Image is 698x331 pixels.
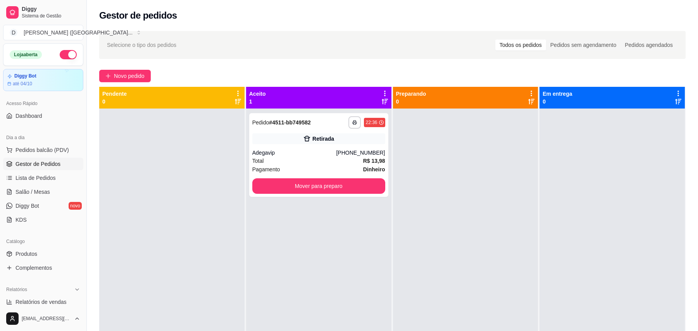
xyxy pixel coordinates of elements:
span: Dashboard [16,112,42,120]
a: Salão / Mesas [3,186,83,198]
a: Dashboard [3,110,83,122]
div: [PHONE_NUMBER] [336,149,385,157]
div: Pedidos agendados [620,40,677,50]
div: Catálogo [3,235,83,248]
strong: # 4511-bb749582 [269,119,310,126]
span: plus [105,73,111,79]
strong: R$ 13,98 [363,158,385,164]
span: Produtos [16,250,37,258]
span: Salão / Mesas [16,188,50,196]
a: Gestor de Pedidos [3,158,83,170]
span: Relatórios de vendas [16,298,67,306]
button: [EMAIL_ADDRESS][DOMAIN_NAME] [3,309,83,328]
p: Em entrega [543,90,572,98]
span: Pedido [252,119,269,126]
a: KDS [3,214,83,226]
a: Relatórios de vendas [3,296,83,308]
span: Total [252,157,264,165]
p: 0 [543,98,572,105]
button: Pedidos balcão (PDV) [3,144,83,156]
article: Diggy Bot [14,73,36,79]
a: Produtos [3,248,83,260]
p: Pendente [102,90,127,98]
p: 1 [249,98,266,105]
span: Selecione o tipo dos pedidos [107,41,176,49]
button: Alterar Status [60,50,77,59]
span: Pagamento [252,165,280,174]
p: Preparando [396,90,426,98]
span: KDS [16,216,27,224]
span: Diggy [22,6,80,13]
h2: Gestor de pedidos [99,9,177,22]
span: Diggy Bot [16,202,39,210]
div: Dia a dia [3,131,83,144]
span: Gestor de Pedidos [16,160,60,168]
span: Sistema de Gestão [22,13,80,19]
p: 0 [102,98,127,105]
button: Mover para preparo [252,178,385,194]
span: Novo pedido [114,72,145,80]
span: [EMAIL_ADDRESS][DOMAIN_NAME] [22,315,71,322]
div: Retirada [312,135,334,143]
div: Todos os pedidos [495,40,546,50]
span: D [10,29,17,36]
div: Pedidos sem agendamento [546,40,620,50]
a: Diggy Botaté 04/10 [3,69,83,91]
a: Lista de Pedidos [3,172,83,184]
a: Diggy Botnovo [3,200,83,212]
div: 22:36 [365,119,377,126]
span: Lista de Pedidos [16,174,56,182]
span: Complementos [16,264,52,272]
div: Loja aberta [10,50,42,59]
button: Select a team [3,25,83,40]
p: 0 [396,98,426,105]
a: DiggySistema de Gestão [3,3,83,22]
a: Complementos [3,262,83,274]
span: Relatórios [6,286,27,293]
div: Adegavip [252,149,336,157]
p: Aceito [249,90,266,98]
article: até 04/10 [13,81,32,87]
div: [PERSON_NAME] ([GEOGRAPHIC_DATA] ... [24,29,133,36]
button: Novo pedido [99,70,151,82]
span: Pedidos balcão (PDV) [16,146,69,154]
div: Acesso Rápido [3,97,83,110]
strong: Dinheiro [363,166,385,172]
